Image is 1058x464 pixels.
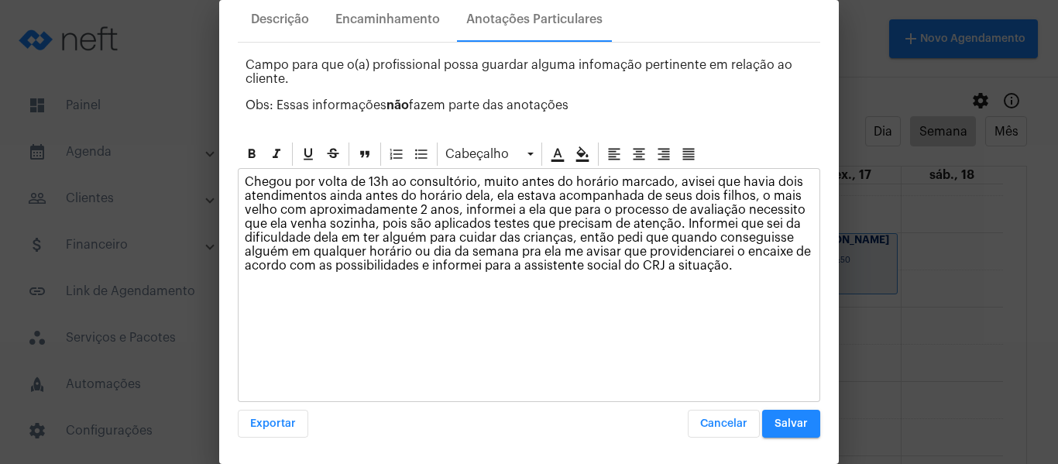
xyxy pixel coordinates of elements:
[627,143,651,166] div: Alinhar ao centro
[250,418,296,429] span: Exportar
[246,98,820,112] p: Obs: Essas informações fazem parte das anotações
[245,175,813,273] p: Chegou por volta de 13h ao consultório, muito antes do horário marcado, avisei que havia dois ate...
[238,410,308,438] button: Exportar
[297,143,320,166] div: Sublinhado
[353,143,376,166] div: Blockquote
[603,143,626,166] div: Alinhar à esquerda
[321,143,345,166] div: Strike
[677,143,700,166] div: Alinhar justificado
[385,143,408,166] div: Ordered List
[688,410,760,438] button: Cancelar
[571,143,594,166] div: Cor de fundo
[410,143,433,166] div: Bullet List
[775,418,808,429] span: Salvar
[700,418,747,429] span: Cancelar
[466,12,603,26] div: Anotações Particulares
[762,410,820,438] button: Salvar
[652,143,675,166] div: Alinhar à direita
[265,143,288,166] div: Itálico
[546,143,569,166] div: Cor do texto
[386,99,409,112] strong: não
[240,143,263,166] div: Negrito
[335,12,440,26] div: Encaminhamento
[441,143,538,166] div: Cabeçalho
[246,59,792,85] span: Campo para que o(a) profissional possa guardar alguma infomação pertinente em relação ao cliente.
[251,12,309,26] div: Descrição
